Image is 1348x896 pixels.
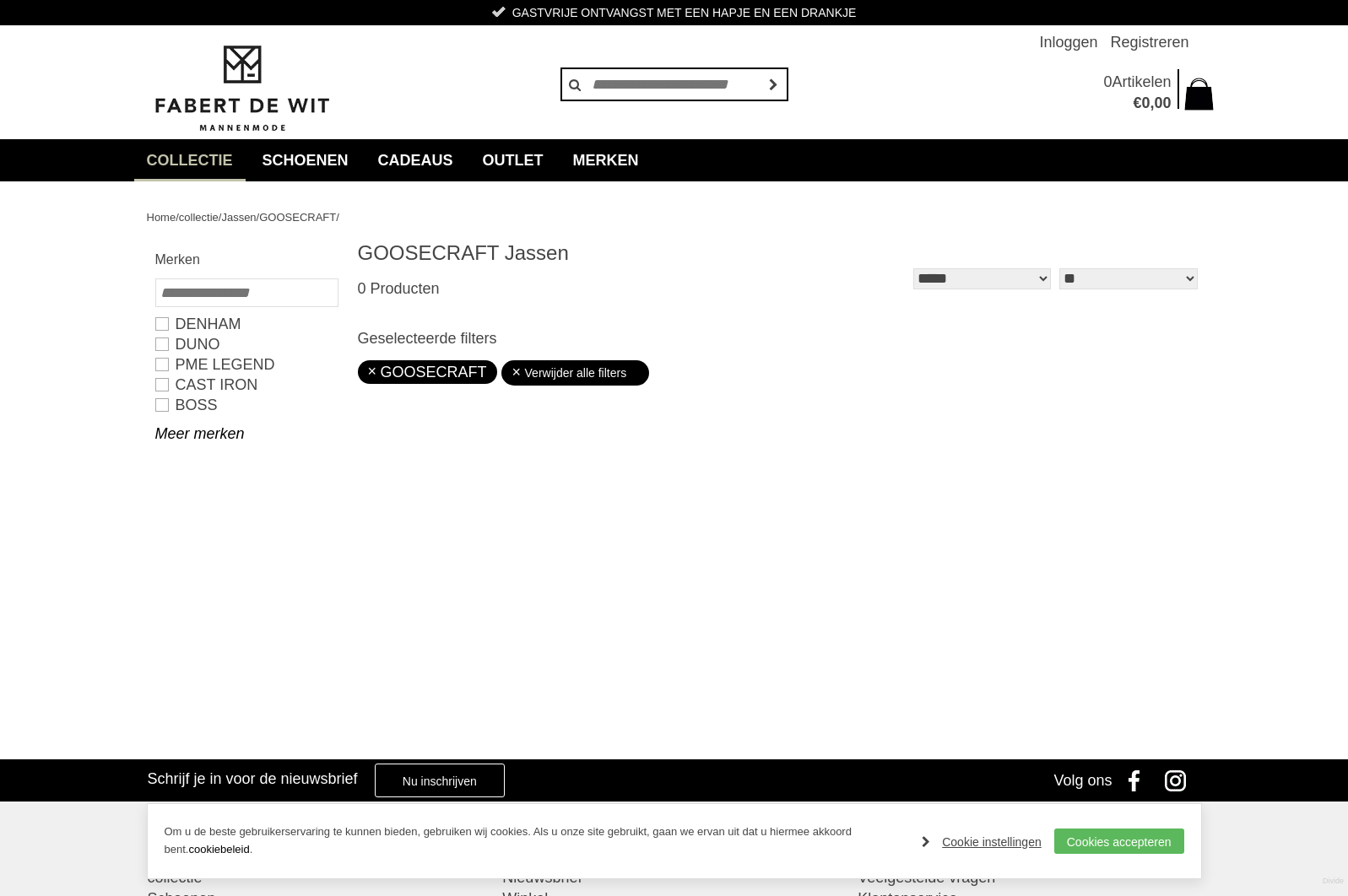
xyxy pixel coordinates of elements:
span: 00 [1154,94,1171,111]
img: Fabert de Wit [147,43,337,134]
a: PME LEGEND [155,354,337,375]
a: Inloggen [1039,25,1097,59]
a: collectie [179,211,219,224]
h2: Merken [155,249,337,270]
a: cookiebeleid [188,843,249,856]
a: CAST IRON [155,375,337,395]
span: , [1150,94,1154,111]
a: Duno [155,334,337,354]
a: collectie [134,139,246,181]
a: Nu inschrijven [375,764,505,797]
a: Meer merken [155,424,337,444]
a: Schoenen [250,139,361,181]
span: / [219,211,222,224]
span: / [257,211,260,224]
a: Facebook [1117,759,1159,802]
span: 0 [1141,94,1150,111]
a: DENHAM [155,314,337,334]
span: 0 [1103,73,1112,90]
span: Artikelen [1112,73,1171,90]
span: / [176,211,179,224]
a: Cookie instellingen [922,829,1042,855]
h3: Geselecteerde filters [358,329,1202,348]
h1: GOOSECRAFT Jassen [358,240,780,266]
span: / [336,211,339,224]
span: 0 Producten [358,280,440,297]
a: GOOSECRAFT [368,364,487,381]
div: Volg ons [1053,759,1112,802]
span: € [1133,94,1141,111]
a: Cookies accepteren [1054,829,1184,854]
p: Om u de beste gebruikerservaring te kunnen bieden, gebruiken wij cookies. Als u onze site gebruik... [165,823,906,859]
a: Outlet [470,139,556,181]
a: Divide [1323,871,1344,892]
a: Instagram [1159,759,1201,802]
a: GOOSECRAFT [259,211,336,224]
a: Home [147,211,176,224]
a: Verwijder alle filters [512,360,640,386]
a: Cadeaus [365,139,466,181]
a: Registreren [1110,25,1188,59]
a: Jassen [221,211,256,224]
a: Merken [560,139,652,181]
h3: Schrijf je in voor de nieuwsbrief [147,769,357,788]
a: BOSS [155,395,337,415]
